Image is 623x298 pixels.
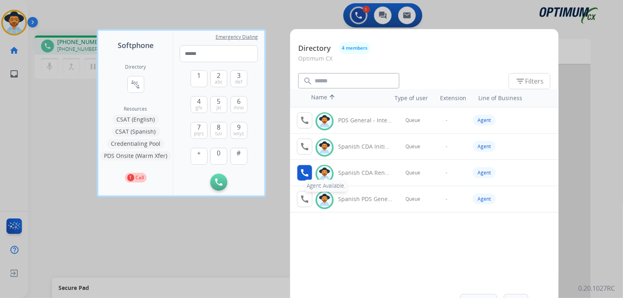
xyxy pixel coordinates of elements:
[338,143,392,151] div: Spanish CDA Initial General - Internal
[338,116,392,124] div: PDS General - Internal
[217,122,221,132] span: 8
[327,93,337,103] mat-icon: arrow_upward
[319,168,330,180] img: avatar
[118,40,154,51] span: Softphone
[405,196,420,202] span: Queue
[235,79,243,85] span: def
[191,122,208,139] button: 7pqrs
[216,34,258,40] span: Emergency Dialing
[215,79,223,85] span: abc
[474,90,554,106] th: Line of Business
[446,117,447,124] span: -
[197,148,201,158] span: +
[300,142,309,151] mat-icon: call
[319,115,330,128] img: avatar
[216,130,222,137] span: tuv
[136,174,144,181] p: Call
[233,130,244,137] span: wxyz
[231,122,247,139] button: 9wxyz
[578,283,615,293] p: 0.20.1027RC
[197,97,201,106] span: 4
[191,148,208,165] button: +
[125,173,147,183] button: 1Call
[237,97,241,106] span: 6
[303,76,313,86] mat-icon: search
[216,105,221,111] span: jkl
[127,174,134,181] p: 1
[338,195,392,203] div: Spanish PDS General - Internal
[210,70,227,87] button: 2abc
[298,54,550,69] p: Optimum CX
[217,148,221,158] span: 0
[194,130,204,137] span: pqrs
[100,151,171,161] button: PDS Onsite (Warm Xfer)
[405,117,420,124] span: Queue
[436,90,470,106] th: Extension
[124,106,147,112] span: Resources
[515,76,525,86] mat-icon: filter_list
[319,141,330,154] img: avatar
[231,96,247,113] button: 6mno
[217,97,221,106] span: 5
[191,70,208,87] button: 1
[237,71,241,80] span: 3
[112,115,159,124] button: CSAT (English)
[231,148,247,165] button: #
[338,169,392,177] div: Spanish CDA Renewal General - Internal
[405,143,420,150] span: Queue
[473,167,496,178] div: Agent
[473,141,496,152] div: Agent
[131,80,141,89] mat-icon: connect_without_contact
[217,71,221,80] span: 2
[112,127,160,136] button: CSAT (Spanish)
[210,148,227,165] button: 0
[515,76,544,86] span: Filters
[298,43,331,54] p: Directory
[319,194,330,206] img: avatar
[305,180,347,192] div: Agent Available.
[237,148,241,158] span: #
[195,105,202,111] span: ghi
[197,71,201,80] span: 1
[234,105,244,111] span: mno
[300,194,309,204] mat-icon: call
[509,73,550,89] button: Filters
[446,196,447,202] span: -
[300,168,309,178] mat-icon: call
[237,122,241,132] span: 9
[473,115,496,126] div: Agent
[446,143,447,150] span: -
[297,165,312,181] button: Agent Available.
[405,170,420,176] span: Queue
[191,96,208,113] button: 4ghi
[446,170,447,176] span: -
[384,90,432,106] th: Type of user
[300,115,309,125] mat-icon: call
[107,139,164,149] button: Credentialing Pool
[197,122,201,132] span: 7
[473,193,496,204] div: Agent
[125,64,146,70] h2: Directory
[210,96,227,113] button: 5jkl
[231,70,247,87] button: 3def
[210,122,227,139] button: 8tuv
[339,42,370,54] button: 4 members
[307,89,380,107] th: Name
[215,178,222,186] img: call-button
